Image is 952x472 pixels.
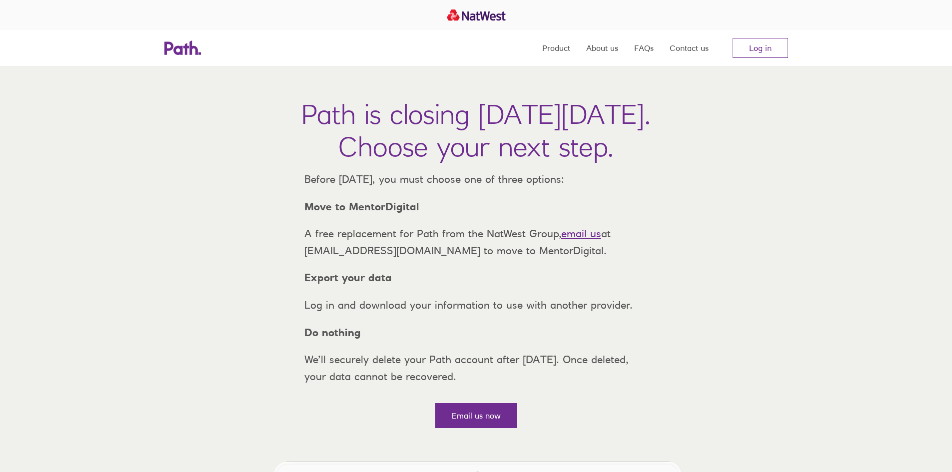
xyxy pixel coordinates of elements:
a: email us [561,227,601,240]
a: Log in [733,38,788,58]
h1: Path is closing [DATE][DATE]. Choose your next step. [301,98,651,163]
strong: Do nothing [304,326,361,339]
strong: Move to MentorDigital [304,200,419,213]
p: We’ll securely delete your Path account after [DATE]. Once deleted, your data cannot be recovered. [296,351,656,385]
a: FAQs [634,30,654,66]
p: Before [DATE], you must choose one of three options: [296,171,656,188]
a: About us [586,30,618,66]
a: Email us now [435,403,517,428]
strong: Export your data [304,271,392,284]
p: A free replacement for Path from the NatWest Group, at [EMAIL_ADDRESS][DOMAIN_NAME] to move to Me... [296,225,656,259]
a: Product [542,30,570,66]
a: Contact us [670,30,709,66]
p: Log in and download your information to use with another provider. [296,297,656,314]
